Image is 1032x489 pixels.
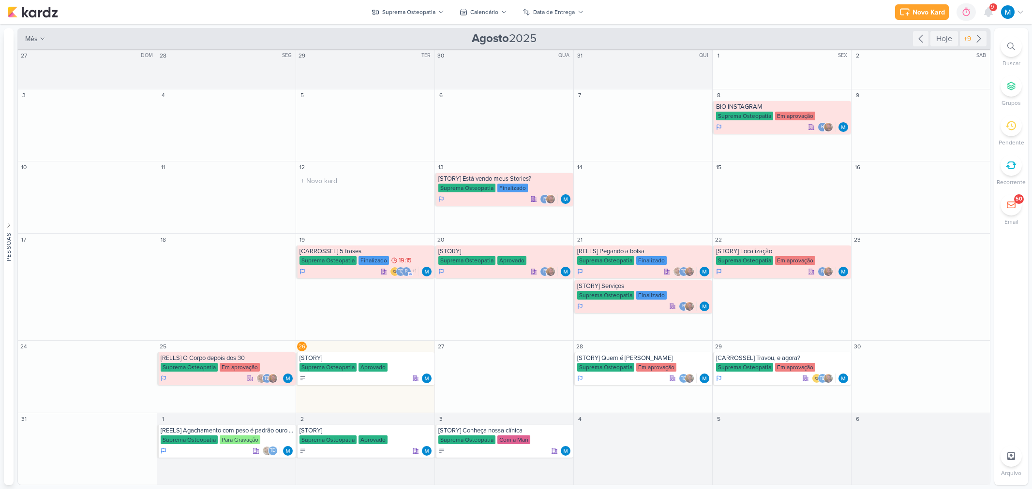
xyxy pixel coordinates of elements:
[1002,99,1021,107] p: Grupos
[853,162,862,172] div: 16
[161,354,294,362] div: [RELLS] O Corpo depois dos 30
[262,446,280,456] div: Colaboradores: Sarah Violante, Thais de carvalho
[679,267,688,276] div: Thais de carvalho
[359,435,388,444] div: Aprovado
[283,446,293,456] img: MARIANA MIRANDA
[558,52,572,59] div: QUA
[436,90,446,100] div: 6
[359,363,388,372] div: Aprovado
[299,247,433,255] div: [CARROSSEL] 5 frases
[299,256,357,265] div: Suprema Osteopatia
[577,291,634,300] div: Suprema Osteopatia
[283,374,293,383] img: MARIANA MIRANDA
[438,435,495,444] div: Suprema Osteopatia
[714,51,723,60] div: 1
[577,268,583,275] div: Em Andamento
[256,374,266,383] img: Sarah Violante
[685,267,694,276] img: Eduardo Rodrigues Campos
[812,374,836,383] div: Colaboradores: IDBOX - Agência de Design, Thais de carvalho, Eduardo Rodrigues Campos
[540,267,550,276] div: rolimaba30@gmail.com
[438,195,444,203] div: Em Andamento
[716,374,722,382] div: Em Andamento
[714,90,723,100] div: 8
[411,267,417,275] span: +1
[19,90,29,100] div: 3
[682,304,685,309] p: r
[775,112,815,120] div: Em aprovação
[853,342,862,351] div: 30
[396,267,405,276] div: Thais de carvalho
[853,51,862,60] div: 2
[299,447,306,454] div: A Fazer
[19,162,29,172] div: 10
[299,268,305,275] div: Em Andamento
[220,363,260,372] div: Em aprovação
[158,235,168,244] div: 18
[561,446,570,456] img: MARIANA MIRANDA
[497,184,528,192] div: Finalizado
[297,162,307,172] div: 12
[818,122,827,132] div: rolimaba30@gmail.com
[161,447,166,455] div: Em Andamento
[399,257,412,264] span: 19:15
[838,122,848,132] img: MARIANA MIRANDA
[575,90,584,100] div: 7
[775,256,815,265] div: Em aprovação
[716,112,773,120] div: Suprema Osteopatia
[838,122,848,132] div: Responsável: MARIANA MIRANDA
[540,267,558,276] div: Colaboradores: rolimaba30@gmail.com, Eduardo Rodrigues Campos
[540,194,558,204] div: Colaboradores: rolimaba30@gmail.com, Eduardo Rodrigues Campos
[540,194,550,204] div: rolimaba30@gmail.com
[390,267,400,276] img: IDBOX - Agência de Design
[436,162,446,172] div: 13
[575,235,584,244] div: 21
[853,90,862,100] div: 9
[820,376,825,381] p: Td
[700,374,709,383] div: Responsável: MARIANA MIRANDA
[714,235,723,244] div: 22
[543,269,546,274] p: r
[422,374,432,383] img: MARIANA MIRANDA
[679,374,688,383] div: Thais de carvalho
[297,90,307,100] div: 5
[561,267,570,276] img: MARIANA MIRANDA
[716,103,849,111] div: BIO INSTAGRAM
[999,138,1024,147] p: Pendente
[19,342,29,351] div: 24
[912,7,945,17] div: Novo Kard
[422,446,432,456] img: MARIANA MIRANDA
[282,52,295,59] div: SEG
[270,448,276,453] p: Td
[402,267,411,276] div: rolimaba30@gmail.com
[823,122,833,132] img: Eduardo Rodrigues Campos
[283,374,293,383] div: Responsável: MARIANA MIRANDA
[577,256,634,265] div: Suprema Osteopatia
[422,374,432,383] div: Responsável: MARIANA MIRANDA
[716,123,722,131] div: Em Andamento
[405,269,408,274] p: r
[543,197,546,202] p: r
[268,446,278,456] div: Thais de carvalho
[821,269,824,274] p: r
[962,34,973,44] div: +9
[141,52,156,59] div: DOM
[838,374,848,383] img: MARIANA MIRANDA
[161,363,218,372] div: Suprema Osteopatia
[821,125,824,129] p: r
[299,375,306,382] div: A Fazer
[716,268,722,275] div: Em Andamento
[853,235,862,244] div: 23
[256,374,280,383] div: Colaboradores: Sarah Violante, Thais de carvalho, Eduardo Rodrigues Campos
[25,34,38,44] span: mês
[8,6,58,18] img: kardz.app
[681,376,687,381] p: Td
[685,302,694,311] img: Eduardo Rodrigues Campos
[575,51,584,60] div: 31
[299,435,357,444] div: Suprema Osteopatia
[422,267,432,276] div: Responsável: MARIANA MIRANDA
[1016,195,1022,203] div: 50
[997,178,1026,187] p: Recorrente
[700,302,709,311] div: Responsável: MARIANA MIRANDA
[838,267,848,276] img: MARIANA MIRANDA
[161,427,294,434] div: [REELS] Agachamento com peso é padrão ouro no tratamento de dor na lombar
